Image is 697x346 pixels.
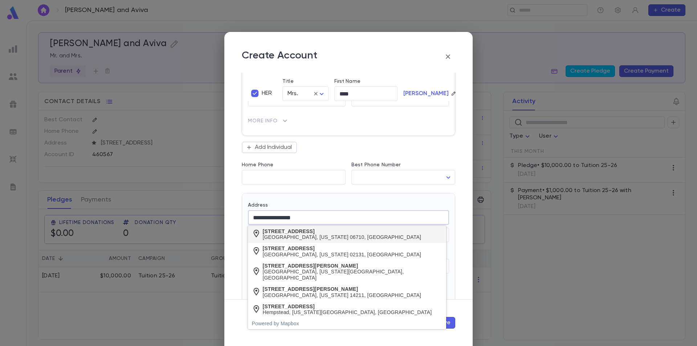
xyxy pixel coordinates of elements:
div: Hempstead, [US_STATE][GEOGRAPHIC_DATA], [GEOGRAPHIC_DATA] [263,309,432,316]
div: [STREET_ADDRESS] [263,304,432,310]
button: More Info [248,115,289,127]
span: HER [262,90,272,97]
p: [PERSON_NAME] [403,90,449,97]
span: Cell [253,96,264,102]
div: [STREET_ADDRESS][PERSON_NAME] [263,263,443,269]
span: Mrs. [288,91,298,97]
label: First Name [334,78,360,84]
div: [GEOGRAPHIC_DATA], [US_STATE] 14211, [GEOGRAPHIC_DATA] [263,292,421,298]
button: Add Individual [242,142,297,153]
p: Create Account [242,49,317,64]
span: More Info [248,118,278,124]
label: Best Phone Number [351,162,400,168]
div: Mrs. [282,87,329,101]
div: [STREET_ADDRESS] [263,245,421,252]
label: Home Phone [242,162,273,168]
div: [GEOGRAPHIC_DATA], [US_STATE] 06710, [GEOGRAPHIC_DATA] [263,234,421,240]
label: Address [248,202,268,208]
div: [STREET_ADDRESS] [263,228,421,235]
div: [GEOGRAPHIC_DATA], [US_STATE][GEOGRAPHIC_DATA], [GEOGRAPHIC_DATA] [263,269,443,281]
div: [STREET_ADDRESS][PERSON_NAME] [263,286,421,292]
div: ​ [351,170,455,184]
a: Powered by Mapbox [252,321,299,326]
div: [GEOGRAPHIC_DATA], [US_STATE] 02131, [GEOGRAPHIC_DATA] [263,252,421,258]
label: Title [282,78,294,84]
